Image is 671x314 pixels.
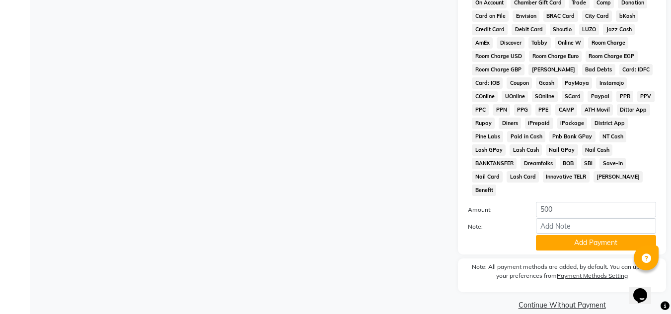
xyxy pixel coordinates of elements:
span: Diners [499,118,521,129]
span: Lash Cash [510,144,542,156]
button: Add Payment [536,235,656,251]
span: Card on File [472,10,509,22]
span: Credit Card [472,24,508,35]
span: [PERSON_NAME] [594,171,643,183]
label: Payment Methods Setting [557,271,628,280]
span: Bad Debts [582,64,615,75]
span: Online W [555,37,585,49]
span: Gcash [536,77,558,89]
span: Innovative TELR [543,171,590,183]
span: AmEx [472,37,493,49]
span: ATH Movil [581,104,613,116]
span: SBI [581,158,596,169]
span: PPG [514,104,531,116]
span: PPR [616,91,633,102]
span: LUZO [579,24,599,35]
a: Continue Without Payment [460,300,664,311]
span: Paypal [588,91,612,102]
span: Rupay [472,118,495,129]
span: Coupon [507,77,532,89]
span: SCard [562,91,584,102]
span: Card: IOB [472,77,503,89]
span: BANKTANSFER [472,158,517,169]
span: NT Cash [599,131,627,142]
span: Debit Card [512,24,546,35]
span: Envision [513,10,539,22]
span: Paid in Cash [507,131,545,142]
span: PPV [637,91,655,102]
span: Nail Card [472,171,503,183]
span: Dreamfolks [521,158,556,169]
label: Note: [460,222,528,231]
span: Room Charge USD [472,51,525,62]
span: SOnline [532,91,558,102]
span: Room Charge Euro [529,51,582,62]
span: City Card [582,10,612,22]
span: iPackage [557,118,588,129]
span: District App [591,118,628,129]
span: PayMaya [562,77,593,89]
span: Lash Card [507,171,539,183]
span: Discover [497,37,524,49]
span: Lash GPay [472,144,506,156]
span: Nail Cash [582,144,613,156]
span: Pnb Bank GPay [549,131,596,142]
span: bKash [616,10,638,22]
span: Benefit [472,185,496,196]
input: Amount [536,202,656,217]
span: [PERSON_NAME] [528,64,578,75]
span: BOB [560,158,577,169]
input: Add Note [536,218,656,234]
span: Card: IDFC [619,64,653,75]
span: BRAC Card [543,10,578,22]
span: Save-In [599,158,626,169]
span: iPrepaid [525,118,553,129]
span: UOnline [502,91,528,102]
label: Note: All payment methods are added, by default. You can update your preferences from [468,262,656,284]
span: Room Charge GBP [472,64,524,75]
span: Jazz Cash [603,24,635,35]
span: Room Charge EGP [586,51,638,62]
span: CAMP [555,104,577,116]
label: Amount: [460,205,528,214]
span: Dittor App [617,104,650,116]
span: COnline [472,91,498,102]
span: Tabby [528,37,551,49]
span: Nail GPay [546,144,578,156]
span: Room Charge [588,37,628,49]
iframe: chat widget [629,274,661,304]
span: Shoutlo [550,24,575,35]
span: Instamojo [596,77,627,89]
span: PPN [493,104,510,116]
span: PPE [535,104,552,116]
span: Pine Labs [472,131,503,142]
span: PPC [472,104,489,116]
